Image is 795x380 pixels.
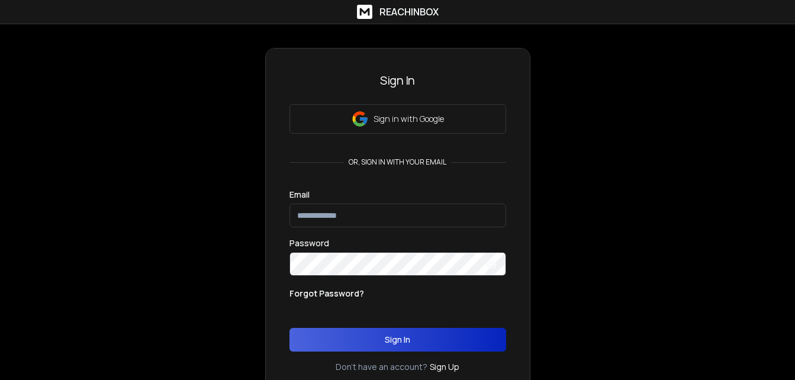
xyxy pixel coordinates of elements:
[289,104,506,134] button: Sign in with Google
[379,5,439,19] h1: ReachInbox
[344,157,451,167] p: or, sign in with your email
[357,5,439,19] a: ReachInbox
[374,113,444,125] p: Sign in with Google
[289,239,329,247] label: Password
[289,328,506,352] button: Sign In
[430,361,459,373] a: Sign Up
[336,361,427,373] p: Don't have an account?
[289,191,310,199] label: Email
[289,288,364,300] p: Forgot Password?
[289,72,506,89] h3: Sign In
